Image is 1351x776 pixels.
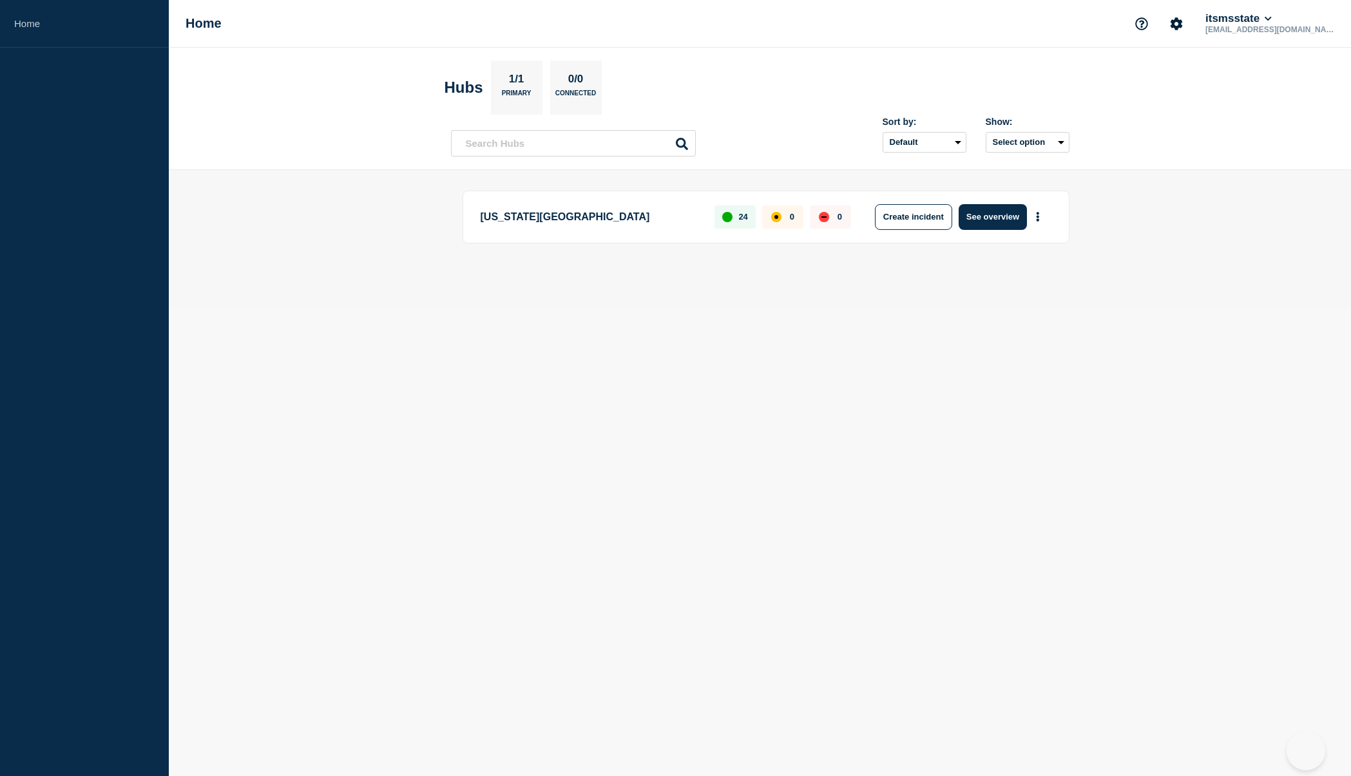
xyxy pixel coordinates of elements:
div: down [819,212,829,222]
button: More actions [1030,205,1046,229]
p: 24 [738,212,747,222]
div: Show: [986,117,1069,127]
button: Create incident [875,204,952,230]
button: itsmsstate [1203,12,1274,25]
button: Select option [986,132,1069,153]
p: Connected [555,90,596,103]
div: affected [771,212,781,222]
p: 0/0 [563,73,588,90]
button: Account settings [1163,10,1190,37]
p: [US_STATE][GEOGRAPHIC_DATA] [481,204,700,230]
p: 0 [790,212,794,222]
select: Sort by [883,132,966,153]
button: See overview [959,204,1027,230]
p: Primary [502,90,532,103]
h2: Hubs [445,79,483,97]
div: Sort by: [883,117,966,127]
div: up [722,212,733,222]
p: [EMAIL_ADDRESS][DOMAIN_NAME] [1203,25,1337,34]
button: Support [1128,10,1155,37]
input: Search Hubs [451,130,696,156]
h1: Home [186,16,222,31]
iframe: Help Scout Beacon - Open [1287,732,1325,770]
p: 1/1 [504,73,529,90]
p: 0 [838,212,842,222]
